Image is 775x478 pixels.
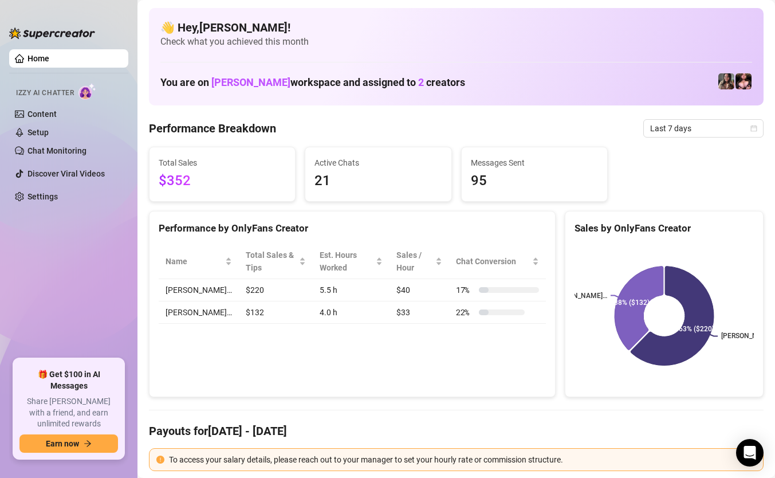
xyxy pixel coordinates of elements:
[166,255,223,268] span: Name
[735,73,752,89] img: Ryann
[418,76,424,88] span: 2
[736,439,764,467] div: Open Intercom Messenger
[78,83,96,100] img: AI Chatter
[750,125,757,132] span: calendar
[169,453,756,466] div: To access your salary details, please reach out to your manager to set your hourly rate or commis...
[390,301,449,324] td: $33
[313,279,390,301] td: 5.5 h
[550,292,607,300] text: [PERSON_NAME]…
[456,255,530,268] span: Chat Conversion
[19,369,118,391] span: 🎁 Get $100 in AI Messages
[159,221,546,236] div: Performance by OnlyFans Creator
[471,170,598,192] span: 95
[211,76,290,88] span: [PERSON_NAME]
[396,249,433,274] span: Sales / Hour
[314,170,442,192] span: 21
[160,19,752,36] h4: 👋 Hey, [PERSON_NAME] !
[471,156,598,169] span: Messages Sent
[718,73,734,89] img: Ryann
[449,244,546,279] th: Chat Conversion
[149,120,276,136] h4: Performance Breakdown
[159,301,239,324] td: [PERSON_NAME]…
[46,439,79,448] span: Earn now
[159,170,286,192] span: $352
[313,301,390,324] td: 4.0 h
[160,36,752,48] span: Check what you achieved this month
[27,146,86,155] a: Chat Monitoring
[27,109,57,119] a: Content
[456,284,474,296] span: 17 %
[575,221,754,236] div: Sales by OnlyFans Creator
[239,279,313,301] td: $220
[320,249,373,274] div: Est. Hours Worked
[239,301,313,324] td: $132
[19,396,118,430] span: Share [PERSON_NAME] with a friend, and earn unlimited rewards
[27,192,58,201] a: Settings
[27,128,49,137] a: Setup
[27,54,49,63] a: Home
[390,244,449,279] th: Sales / Hour
[650,120,757,137] span: Last 7 days
[149,423,764,439] h4: Payouts for [DATE] - [DATE]
[314,156,442,169] span: Active Chats
[159,244,239,279] th: Name
[246,249,297,274] span: Total Sales & Tips
[160,76,465,89] h1: You are on workspace and assigned to creators
[9,28,95,39] img: logo-BBDzfeDw.svg
[390,279,449,301] td: $40
[239,244,313,279] th: Total Sales & Tips
[27,169,105,178] a: Discover Viral Videos
[456,306,474,319] span: 22 %
[84,440,92,448] span: arrow-right
[16,88,74,99] span: Izzy AI Chatter
[159,279,239,301] td: [PERSON_NAME]…
[19,434,118,453] button: Earn nowarrow-right
[156,456,164,464] span: exclamation-circle
[159,156,286,169] span: Total Sales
